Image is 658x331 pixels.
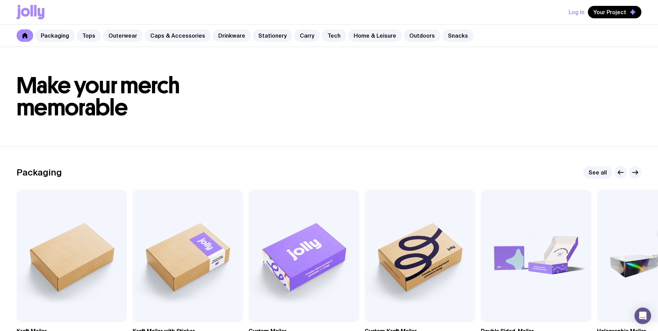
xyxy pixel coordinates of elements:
a: Carry [294,29,320,42]
a: Tops [77,29,101,42]
a: See all [583,166,612,179]
a: Outerwear [103,29,143,42]
a: Outdoors [404,29,440,42]
span: Your Project [593,9,626,16]
a: Caps & Accessories [145,29,211,42]
a: Packaging [35,29,75,42]
button: Your Project [588,6,641,18]
button: Log In [569,6,584,18]
a: Drinkware [213,29,251,42]
div: Open Intercom Messenger [635,308,651,324]
a: Snacks [442,29,474,42]
span: Make your merch memorable [17,72,180,121]
a: Home & Leisure [348,29,402,42]
a: Tech [322,29,346,42]
a: Stationery [253,29,292,42]
h2: Packaging [17,167,62,178]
